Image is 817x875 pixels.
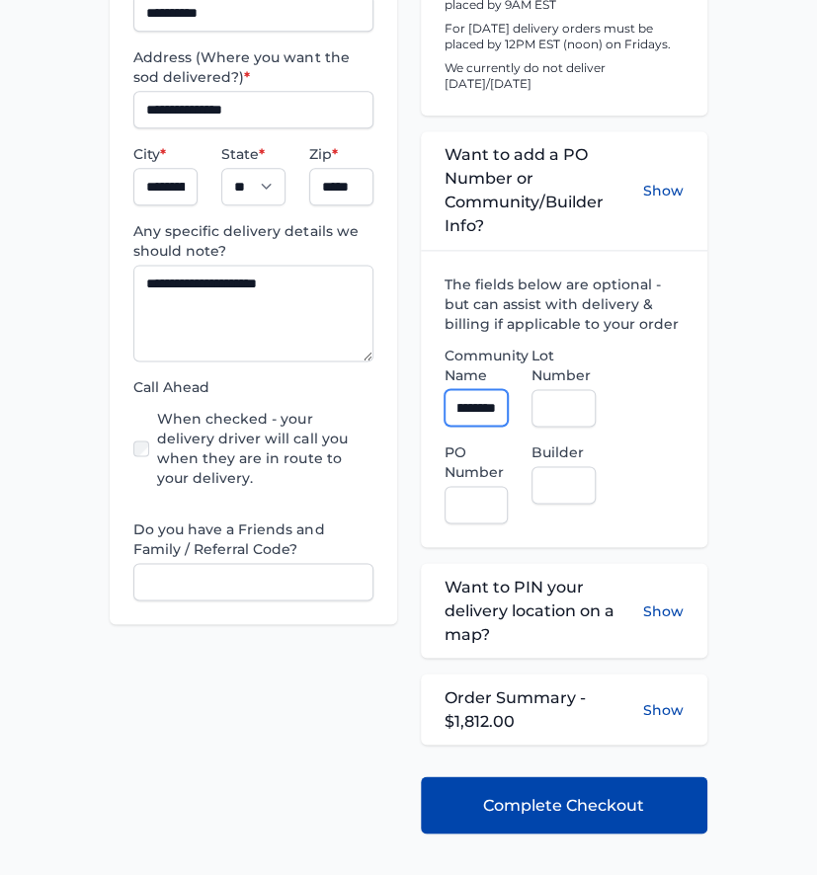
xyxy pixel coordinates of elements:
label: Address (Where you want the sod delivered?) [133,47,372,87]
button: Show [643,143,684,238]
label: PO Number [445,442,509,482]
label: City [133,144,198,164]
p: We currently do not deliver [DATE]/[DATE] [445,60,684,92]
label: Builder [531,442,596,462]
label: Do you have a Friends and Family / Referral Code? [133,519,372,559]
p: For [DATE] delivery orders must be placed by 12PM EST (noon) on Fridays. [445,21,684,52]
button: Complete Checkout [421,776,707,834]
label: Community Name [445,346,509,385]
span: Want to add a PO Number or Community/Builder Info? [445,143,643,238]
button: Show [643,575,684,646]
label: Zip [309,144,373,164]
span: Want to PIN your delivery location on a map? [445,575,643,646]
label: Lot Number [531,346,596,385]
label: Call Ahead [133,377,372,397]
button: Show [643,699,684,719]
span: Order Summary - $1,812.00 [445,685,643,733]
label: When checked - your delivery driver will call you when they are in route to your delivery. [157,409,372,488]
label: The fields below are optional - but can assist with delivery & billing if applicable to your order [445,275,684,334]
label: State [221,144,286,164]
label: Any specific delivery details we should note? [133,221,372,261]
span: Complete Checkout [483,793,644,817]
